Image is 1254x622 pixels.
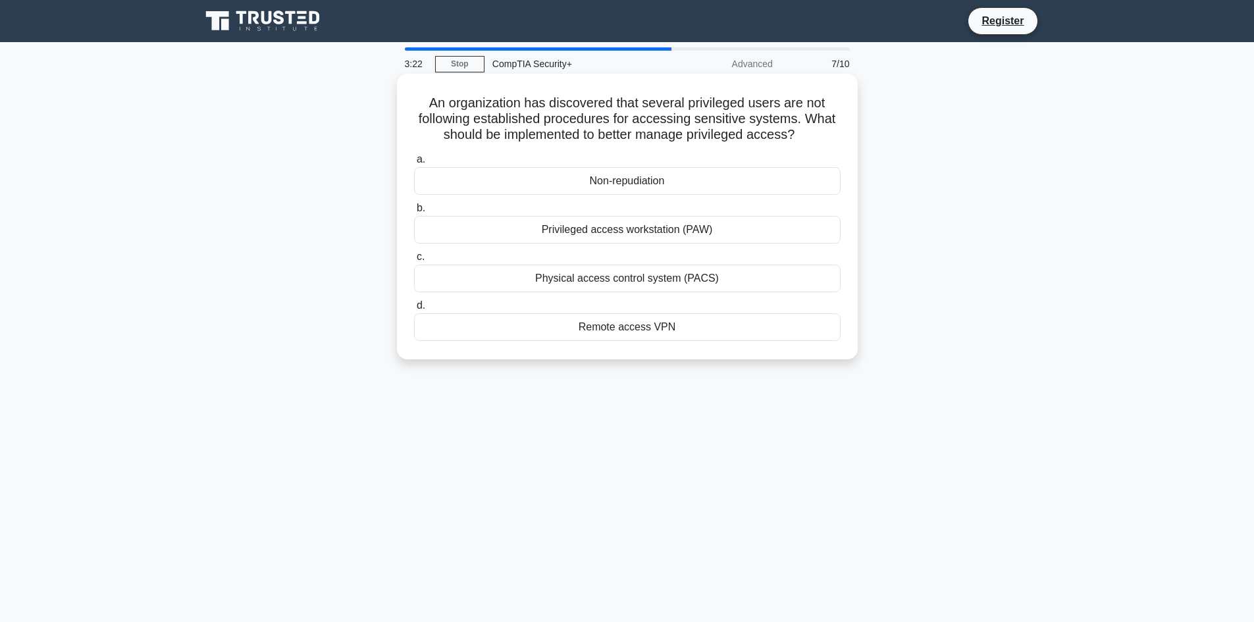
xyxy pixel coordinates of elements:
h5: An organization has discovered that several privileged users are not following established proced... [413,95,842,143]
div: CompTIA Security+ [484,51,666,77]
span: a. [417,153,425,165]
div: 7/10 [781,51,858,77]
a: Stop [435,56,484,72]
div: Physical access control system (PACS) [414,265,841,292]
div: Advanced [666,51,781,77]
span: b. [417,202,425,213]
div: 3:22 [397,51,435,77]
span: d. [417,299,425,311]
div: Privileged access workstation (PAW) [414,216,841,244]
a: Register [974,13,1032,29]
span: c. [417,251,425,262]
div: Non-repudiation [414,167,841,195]
div: Remote access VPN [414,313,841,341]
